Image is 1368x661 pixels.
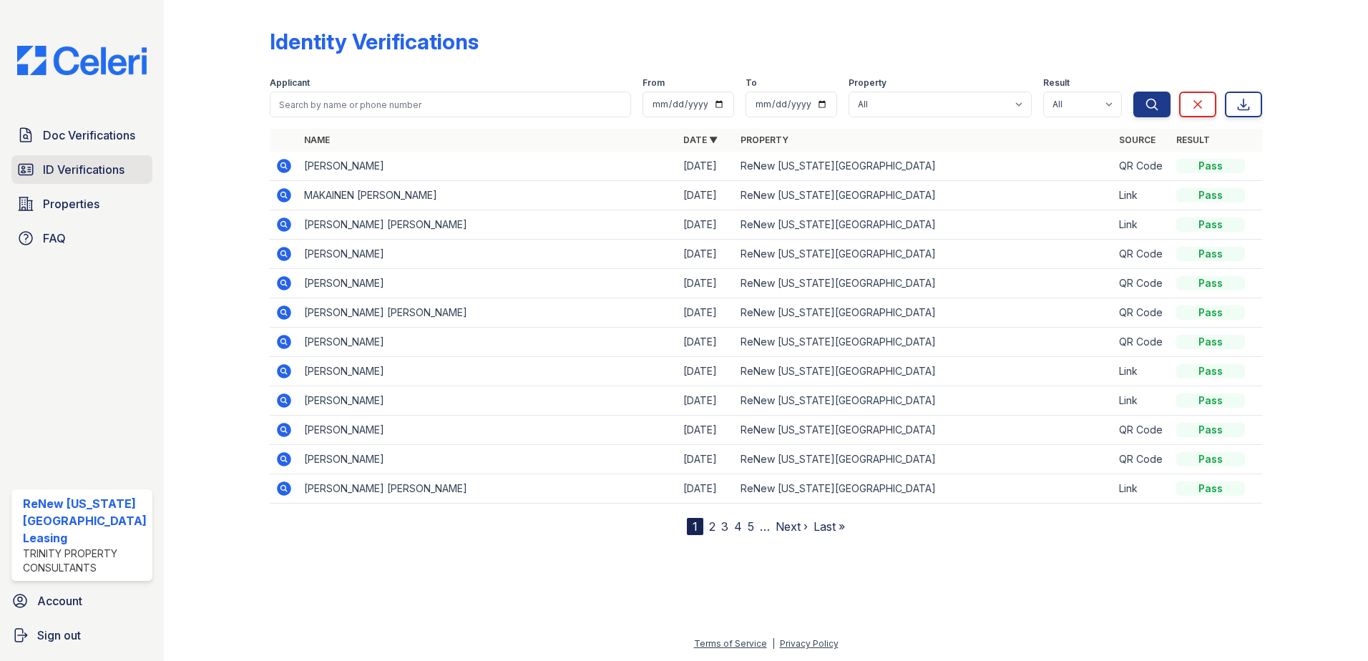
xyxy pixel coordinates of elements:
[772,638,775,649] div: |
[1176,188,1245,202] div: Pass
[1113,386,1171,416] td: Link
[1176,364,1245,378] div: Pass
[1176,247,1245,261] div: Pass
[1176,481,1245,496] div: Pass
[37,592,82,609] span: Account
[37,627,81,644] span: Sign out
[1176,217,1245,232] div: Pass
[746,77,757,89] label: To
[1113,298,1171,328] td: QR Code
[1113,269,1171,298] td: QR Code
[6,587,158,615] a: Account
[1176,335,1245,349] div: Pass
[298,328,678,357] td: [PERSON_NAME]
[1176,393,1245,408] div: Pass
[270,29,479,54] div: Identity Verifications
[678,474,735,504] td: [DATE]
[735,298,1114,328] td: ReNew [US_STATE][GEOGRAPHIC_DATA]
[748,519,754,534] a: 5
[678,416,735,445] td: [DATE]
[734,519,742,534] a: 4
[678,210,735,240] td: [DATE]
[678,269,735,298] td: [DATE]
[735,181,1114,210] td: ReNew [US_STATE][GEOGRAPHIC_DATA]
[721,519,728,534] a: 3
[643,77,665,89] label: From
[298,386,678,416] td: [PERSON_NAME]
[1176,134,1210,145] a: Result
[298,298,678,328] td: [PERSON_NAME] [PERSON_NAME]
[1043,77,1070,89] label: Result
[1176,305,1245,320] div: Pass
[678,386,735,416] td: [DATE]
[678,445,735,474] td: [DATE]
[1113,357,1171,386] td: Link
[1119,134,1156,145] a: Source
[687,518,703,535] div: 1
[1176,276,1245,290] div: Pass
[1113,181,1171,210] td: Link
[678,357,735,386] td: [DATE]
[735,357,1114,386] td: ReNew [US_STATE][GEOGRAPHIC_DATA]
[23,495,147,547] div: ReNew [US_STATE][GEOGRAPHIC_DATA] Leasing
[678,240,735,269] td: [DATE]
[11,224,152,253] a: FAQ
[298,210,678,240] td: [PERSON_NAME] [PERSON_NAME]
[304,134,330,145] a: Name
[709,519,715,534] a: 2
[1176,423,1245,437] div: Pass
[678,298,735,328] td: [DATE]
[270,92,632,117] input: Search by name or phone number
[1113,416,1171,445] td: QR Code
[298,240,678,269] td: [PERSON_NAME]
[735,416,1114,445] td: ReNew [US_STATE][GEOGRAPHIC_DATA]
[735,269,1114,298] td: ReNew [US_STATE][GEOGRAPHIC_DATA]
[735,152,1114,181] td: ReNew [US_STATE][GEOGRAPHIC_DATA]
[6,46,158,75] img: CE_Logo_Blue-a8612792a0a2168367f1c8372b55b34899dd931a85d93a1a3d3e32e68fde9ad4.png
[814,519,845,534] a: Last »
[678,181,735,210] td: [DATE]
[780,638,839,649] a: Privacy Policy
[741,134,788,145] a: Property
[270,77,310,89] label: Applicant
[1113,474,1171,504] td: Link
[735,328,1114,357] td: ReNew [US_STATE][GEOGRAPHIC_DATA]
[1113,210,1171,240] td: Link
[760,518,770,535] span: …
[6,621,158,650] a: Sign out
[298,181,678,210] td: MAKAINEN [PERSON_NAME]
[776,519,808,534] a: Next ›
[43,127,135,144] span: Doc Verifications
[735,445,1114,474] td: ReNew [US_STATE][GEOGRAPHIC_DATA]
[1113,152,1171,181] td: QR Code
[298,474,678,504] td: [PERSON_NAME] [PERSON_NAME]
[298,269,678,298] td: [PERSON_NAME]
[23,547,147,575] div: Trinity Property Consultants
[678,152,735,181] td: [DATE]
[11,190,152,218] a: Properties
[678,328,735,357] td: [DATE]
[298,416,678,445] td: [PERSON_NAME]
[43,230,66,247] span: FAQ
[11,121,152,150] a: Doc Verifications
[849,77,886,89] label: Property
[735,240,1114,269] td: ReNew [US_STATE][GEOGRAPHIC_DATA]
[694,638,767,649] a: Terms of Service
[298,357,678,386] td: [PERSON_NAME]
[1176,452,1245,466] div: Pass
[1113,328,1171,357] td: QR Code
[298,445,678,474] td: [PERSON_NAME]
[683,134,718,145] a: Date ▼
[43,161,124,178] span: ID Verifications
[1113,240,1171,269] td: QR Code
[11,155,152,184] a: ID Verifications
[298,152,678,181] td: [PERSON_NAME]
[43,195,99,212] span: Properties
[1176,159,1245,173] div: Pass
[735,386,1114,416] td: ReNew [US_STATE][GEOGRAPHIC_DATA]
[1113,445,1171,474] td: QR Code
[735,474,1114,504] td: ReNew [US_STATE][GEOGRAPHIC_DATA]
[735,210,1114,240] td: ReNew [US_STATE][GEOGRAPHIC_DATA]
